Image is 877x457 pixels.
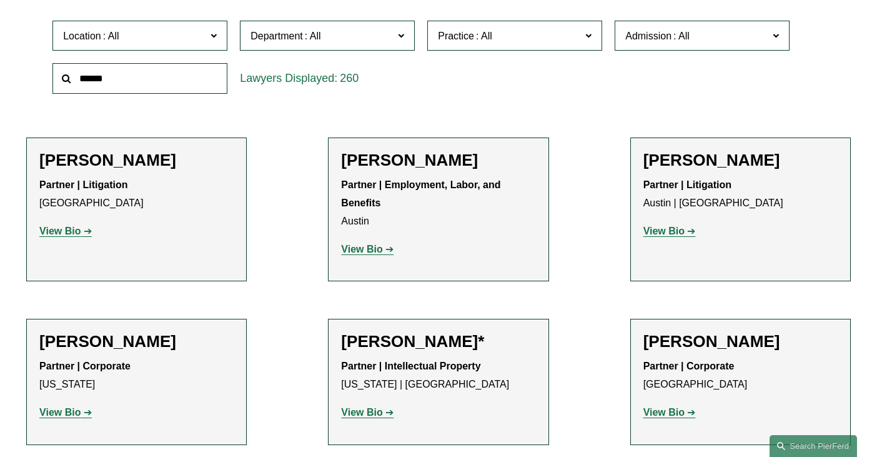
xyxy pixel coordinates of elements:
h2: [PERSON_NAME] [643,332,838,352]
a: Search this site [770,435,857,457]
a: View Bio [39,226,92,236]
strong: View Bio [39,226,81,236]
span: Location [63,31,101,41]
p: [US_STATE] | [GEOGRAPHIC_DATA] [341,358,535,394]
strong: View Bio [643,226,685,236]
a: View Bio [39,407,92,418]
strong: Partner | Corporate [39,361,131,371]
p: Austin [341,176,535,230]
a: View Bio [643,407,696,418]
span: Practice [438,31,474,41]
h2: [PERSON_NAME] [39,151,234,171]
span: Department [250,31,303,41]
span: 260 [340,72,359,84]
strong: View Bio [341,244,382,254]
p: Austin | [GEOGRAPHIC_DATA] [643,176,838,213]
strong: Partner | Employment, Labor, and Benefits [341,179,503,208]
p: [GEOGRAPHIC_DATA] [643,358,838,394]
strong: Partner | Intellectual Property [341,361,480,371]
h2: [PERSON_NAME] [341,151,535,171]
h2: [PERSON_NAME]* [341,332,535,352]
h2: [PERSON_NAME] [39,332,234,352]
strong: View Bio [39,407,81,418]
strong: Partner | Litigation [39,179,127,190]
a: View Bio [643,226,696,236]
h2: [PERSON_NAME] [643,151,838,171]
strong: Partner | Corporate [643,361,735,371]
p: [US_STATE] [39,358,234,394]
strong: View Bio [643,407,685,418]
a: View Bio [341,244,394,254]
strong: Partner | Litigation [643,179,731,190]
a: View Bio [341,407,394,418]
p: [GEOGRAPHIC_DATA] [39,176,234,213]
strong: View Bio [341,407,382,418]
span: Admission [625,31,671,41]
